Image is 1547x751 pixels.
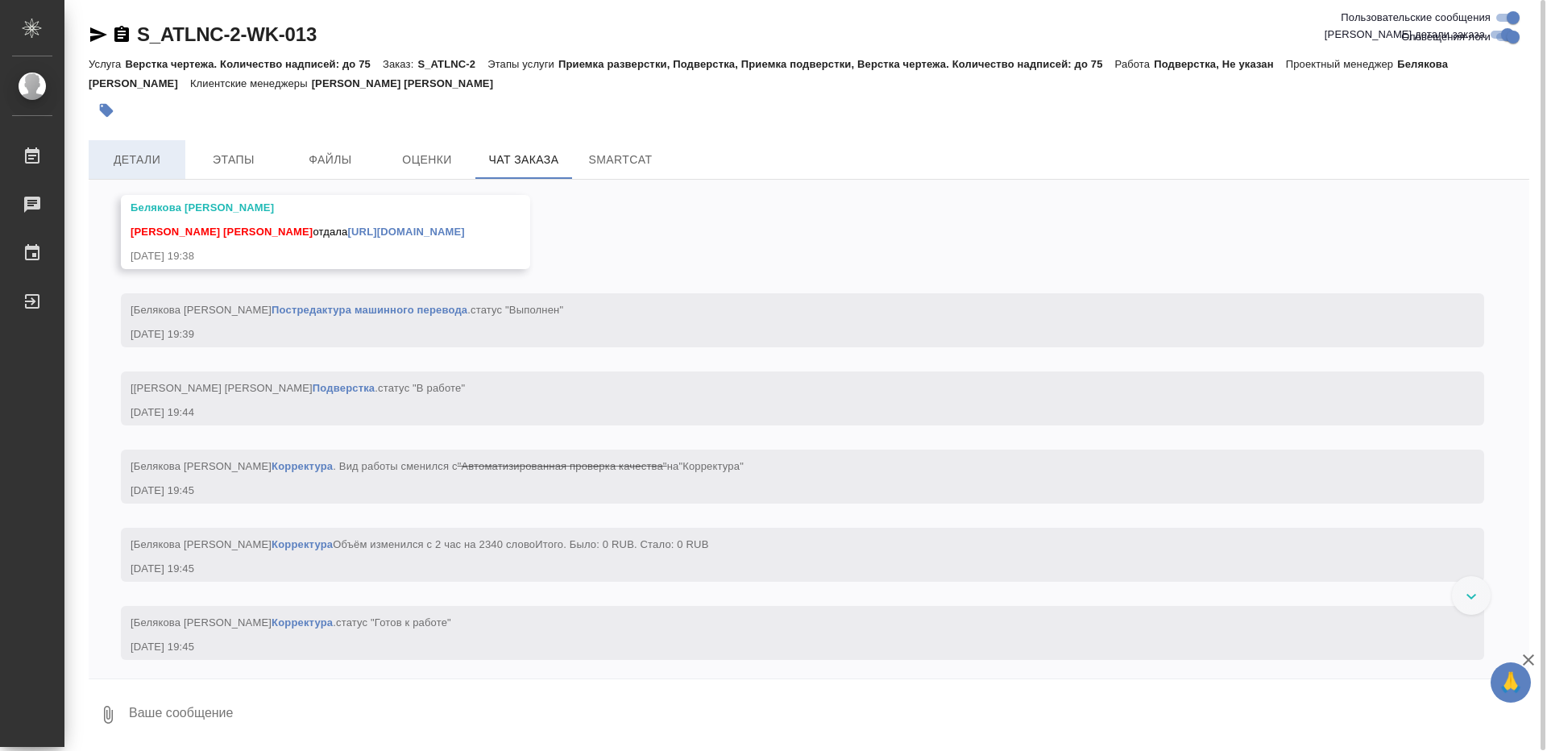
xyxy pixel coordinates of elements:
[272,460,333,472] a: Корректура
[89,25,108,44] button: Скопировать ссылку для ЯМессенджера
[131,483,1428,499] div: [DATE] 19:45
[1491,662,1531,703] button: 🙏
[125,58,383,70] p: Верстка чертежа. Количество надписей: до 75
[1401,29,1491,45] span: Оповещения-логи
[131,405,1428,421] div: [DATE] 19:44
[131,639,1428,655] div: [DATE] 19:45
[1115,58,1155,70] p: Работа
[131,561,1428,577] div: [DATE] 19:45
[195,150,272,170] span: Этапы
[348,226,465,238] a: [URL][DOMAIN_NAME]
[292,150,369,170] span: Файлы
[131,226,465,238] span: отдала
[1325,27,1485,43] span: [PERSON_NAME] детали заказа
[137,23,317,45] a: S_ATLNC-2-WK-013
[378,382,465,394] span: статус "В работе"
[582,150,659,170] span: SmartCat
[1497,666,1524,699] span: 🙏
[1286,58,1397,70] p: Проектный менеджер
[313,382,375,394] a: Подверстка
[558,58,1115,70] p: Приемка разверстки, Подверстка, Приемка подверстки, Верстка чертежа. Количество надписей: до 75
[131,616,451,629] span: [Белякова [PERSON_NAME] .
[131,200,474,216] div: Белякова [PERSON_NAME]
[272,304,467,316] a: Постредактура машинного перевода
[272,616,333,629] a: Корректура
[678,460,744,472] span: "Корректура"
[131,538,709,550] span: [Белякова [PERSON_NAME] Объём изменился с 2 час на 2340 слово
[383,58,417,70] p: Заказ:
[98,150,176,170] span: Детали
[112,25,131,44] button: Скопировать ссылку
[336,616,451,629] span: статус "Готов к работе"
[458,460,667,472] span: "Автоматизированная проверка качества"
[485,150,562,170] span: Чат заказа
[487,58,558,70] p: Этапы услуги
[89,93,124,128] button: Добавить тэг
[131,326,1428,342] div: [DATE] 19:39
[1341,10,1491,26] span: Пользовательские сообщения
[131,248,474,264] div: [DATE] 19:38
[1154,58,1286,70] p: Подверстка, Не указан
[471,304,563,316] span: статус "Выполнен"
[417,58,487,70] p: S_ATLNC-2
[272,538,333,550] a: Корректура
[388,150,466,170] span: Оценки
[312,77,506,89] p: [PERSON_NAME] [PERSON_NAME]
[190,77,312,89] p: Клиентские менеджеры
[535,538,708,550] span: Итого. Было: 0 RUB. Стало: 0 RUB
[131,460,744,472] span: [Белякова [PERSON_NAME] . Вид работы сменился с на
[89,58,125,70] p: Услуга
[131,304,563,316] span: [Белякова [PERSON_NAME] .
[131,226,313,238] span: [PERSON_NAME] [PERSON_NAME]
[131,382,465,394] span: [[PERSON_NAME] [PERSON_NAME] .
